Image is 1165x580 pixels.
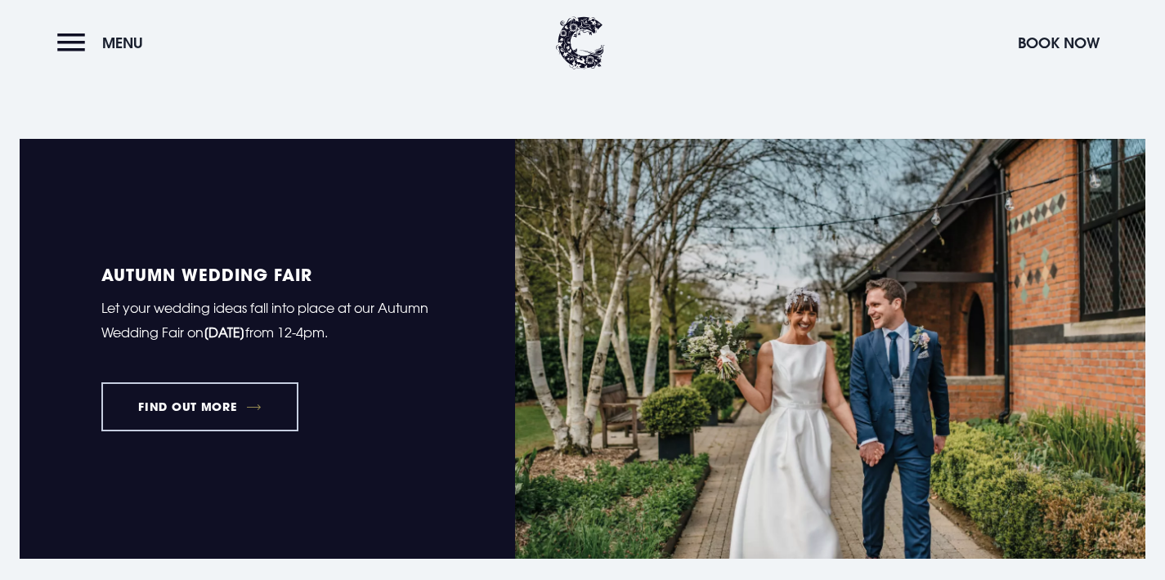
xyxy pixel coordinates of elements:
[57,25,151,60] button: Menu
[1010,25,1108,60] button: Book Now
[556,16,605,69] img: Clandeboye Lodge
[101,296,433,346] p: Let your wedding ideas fall into place at our Autumn Wedding Fair on from 12-4pm.
[101,382,298,431] a: FIND OUT MORE
[102,33,143,52] span: Menu
[101,266,433,283] h5: Autumn Wedding Fair
[515,139,1145,559] img: Autumn-wedding-fair-small-banner.jpg
[204,324,245,341] strong: [DATE]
